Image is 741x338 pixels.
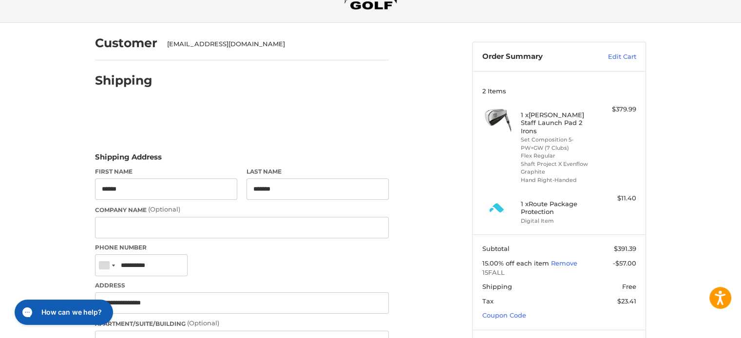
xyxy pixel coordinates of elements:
span: Tax [482,297,494,305]
h4: 1 x [PERSON_NAME] Staff Launch Pad 2 Irons [521,111,595,135]
a: Coupon Code [482,311,526,319]
small: (Optional) [148,205,180,213]
h3: Order Summary [482,52,587,62]
h4: 1 x Route Package Protection [521,200,595,216]
span: 15FALL [482,268,636,278]
h2: Shipping [95,73,152,88]
legend: Shipping Address [95,152,162,167]
iframe: Gorgias live chat messenger [10,296,115,328]
span: Subtotal [482,245,510,252]
a: Remove [551,259,577,267]
label: Address [95,281,389,290]
h2: Customer [95,36,157,51]
span: 15.00% off each item [482,259,551,267]
li: Set Composition 5-PW+GW (7 Clubs) [521,136,595,152]
li: Flex Regular [521,152,595,160]
label: Apartment/Suite/Building [95,319,389,328]
div: $11.40 [598,194,636,203]
label: Phone Number [95,243,389,252]
span: $23.41 [617,297,636,305]
label: Last Name [247,167,389,176]
label: Company Name [95,205,389,214]
h3: 2 Items [482,87,636,95]
a: Edit Cart [587,52,636,62]
div: $379.99 [598,105,636,114]
span: -$57.00 [613,259,636,267]
li: Shaft Project X Evenflow Graphite [521,160,595,176]
li: Digital Item [521,217,595,225]
small: (Optional) [187,319,219,327]
span: Shipping [482,283,512,290]
span: Free [622,283,636,290]
li: Hand Right-Handed [521,176,595,184]
label: First Name [95,167,237,176]
span: $391.39 [614,245,636,252]
div: [EMAIL_ADDRESS][DOMAIN_NAME] [167,39,380,49]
